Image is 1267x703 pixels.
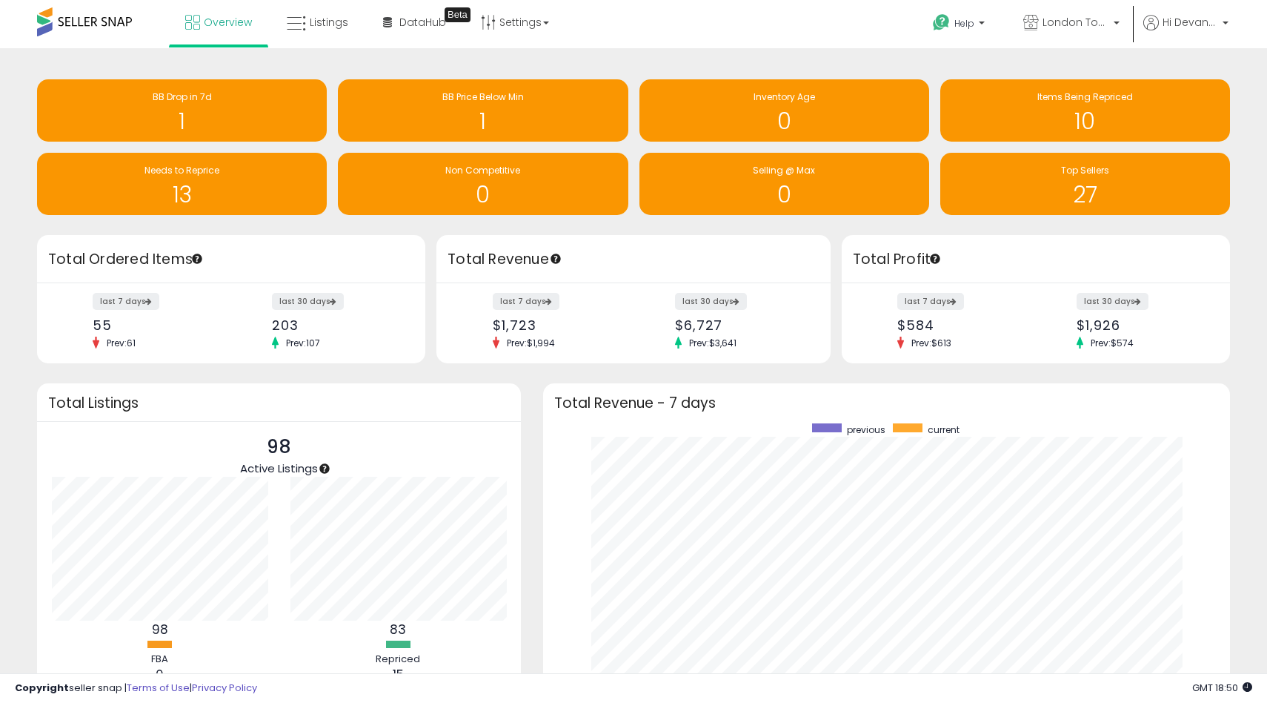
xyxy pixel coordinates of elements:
[127,681,190,695] a: Terms of Use
[493,293,559,310] label: last 7 days
[153,90,212,103] span: BB Drop in 7d
[15,681,257,696] div: seller snap | |
[448,249,819,270] h3: Total Revenue
[897,317,1025,333] div: $584
[754,90,815,103] span: Inventory Age
[279,337,327,349] span: Prev: 107
[647,109,922,133] h1: 0
[310,15,348,30] span: Listings
[44,182,319,207] h1: 13
[445,164,520,176] span: Non Competitive
[1037,90,1133,103] span: Items Being Repriced
[345,109,620,133] h1: 1
[338,153,628,215] a: Non Competitive 0
[954,17,974,30] span: Help
[390,621,406,638] b: 83
[1083,337,1141,349] span: Prev: $574
[353,653,442,667] div: Repriced
[928,252,942,265] div: Tooltip anchor
[345,182,620,207] h1: 0
[318,462,331,475] div: Tooltip anchor
[847,423,885,436] span: previous
[1042,15,1109,30] span: London Town LLC
[37,79,327,142] a: BB Drop in 7d 1
[940,79,1230,142] a: Items Being Repriced 10
[928,423,960,436] span: current
[948,182,1223,207] h1: 27
[272,293,344,310] label: last 30 days
[493,317,622,333] div: $1,723
[932,13,951,32] i: Get Help
[240,433,318,461] p: 98
[48,249,414,270] h3: Total Ordered Items
[442,90,524,103] span: BB Price Below Min
[948,109,1223,133] h1: 10
[15,681,69,695] strong: Copyright
[1163,15,1218,30] span: Hi Devante
[682,337,744,349] span: Prev: $3,641
[897,293,964,310] label: last 7 days
[99,337,143,349] span: Prev: 61
[156,666,164,684] b: 0
[152,621,168,638] b: 98
[192,681,257,695] a: Privacy Policy
[499,337,562,349] span: Prev: $1,994
[647,182,922,207] h1: 0
[904,337,959,349] span: Prev: $613
[190,252,204,265] div: Tooltip anchor
[37,153,327,215] a: Needs to Reprice 13
[1061,164,1109,176] span: Top Sellers
[393,666,404,684] b: 15
[144,164,219,176] span: Needs to Reprice
[445,7,470,22] div: Tooltip anchor
[853,249,1219,270] h3: Total Profit
[1192,681,1252,695] span: 2025-10-9 18:50 GMT
[93,317,220,333] div: 55
[44,109,319,133] h1: 1
[940,153,1230,215] a: Top Sellers 27
[549,252,562,265] div: Tooltip anchor
[675,293,747,310] label: last 30 days
[1077,317,1204,333] div: $1,926
[675,317,805,333] div: $6,727
[204,15,252,30] span: Overview
[1077,293,1148,310] label: last 30 days
[554,397,1219,409] h3: Total Revenue - 7 days
[272,317,399,333] div: 203
[93,293,159,310] label: last 7 days
[921,2,1000,48] a: Help
[639,153,929,215] a: Selling @ Max 0
[338,79,628,142] a: BB Price Below Min 1
[753,164,815,176] span: Selling @ Max
[1143,15,1228,48] a: Hi Devante
[240,461,318,476] span: Active Listings
[639,79,929,142] a: Inventory Age 0
[399,15,446,30] span: DataHub
[48,397,510,409] h3: Total Listings
[116,653,204,667] div: FBA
